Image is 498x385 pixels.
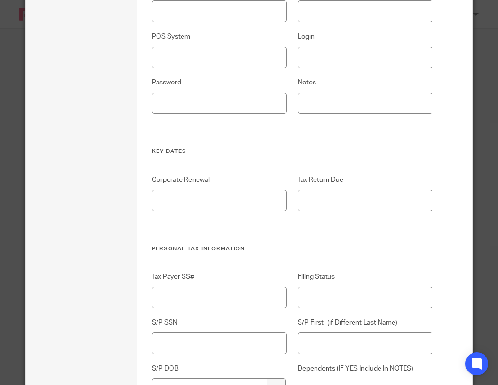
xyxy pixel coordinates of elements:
[152,148,432,155] h3: Key Dates
[152,175,287,185] label: Corporate Renewal
[152,245,432,253] h3: Personal Tax Information
[298,175,432,185] label: Tax Return Due
[298,78,432,87] label: Notes
[298,32,432,41] label: Login
[298,272,432,282] label: Filing Status
[152,318,287,328] label: S/P SSN
[152,32,287,41] label: POS System
[152,272,287,282] label: Tax Payer SS#
[152,78,287,87] label: Password
[152,364,287,373] label: S/P DOB
[298,318,432,328] label: S/P First- (if Different Last Name)
[298,364,432,379] label: Dependents (IF YES Include In NOTES)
